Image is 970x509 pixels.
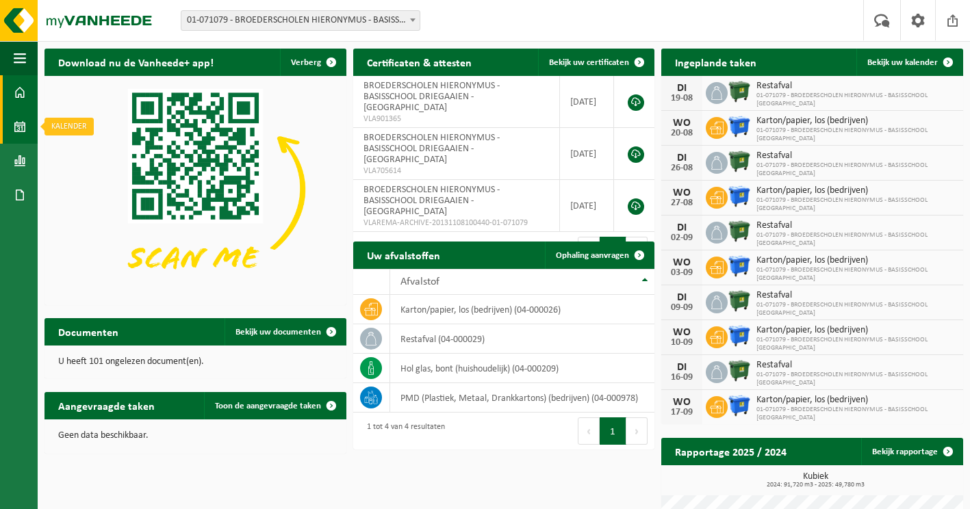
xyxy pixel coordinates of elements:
img: WB-1100-HPE-BE-04 [728,185,751,208]
span: 01-071079 - BROEDERSCHOLEN HIERONYMUS - BASISSCHOOL [GEOGRAPHIC_DATA] [756,127,956,143]
div: 09-09 [668,303,695,313]
img: WB-1100-HPE-GN-04 [728,359,751,382]
div: 03-09 [668,268,695,278]
span: 01-071079 - BROEDERSCHOLEN HIERONYMUS - BASISSCHOOL [GEOGRAPHIC_DATA] [756,161,956,178]
td: hol glas, bont (huishoudelijk) (04-000209) [390,354,655,383]
span: Bekijk uw documenten [235,328,321,337]
span: Restafval [756,151,956,161]
span: Karton/papier, los (bedrijven) [756,255,956,266]
img: WB-1100-HPE-BE-04 [728,115,751,138]
h2: Uw afvalstoffen [353,242,454,268]
img: Download de VHEPlus App [44,76,346,302]
span: 01-071079 - BROEDERSCHOLEN HIERONYMUS - BASISSCHOOL [GEOGRAPHIC_DATA] [756,231,956,248]
span: 01-071079 - BROEDERSCHOLEN HIERONYMUS - BASISSCHOOL [GEOGRAPHIC_DATA] [756,406,956,422]
div: 19-08 [668,94,695,103]
div: 16-09 [668,373,695,382]
span: Ophaling aanvragen [556,251,629,260]
img: WB-1100-HPE-BE-04 [728,394,751,417]
div: 10-09 [668,338,695,348]
a: Toon de aangevraagde taken [204,392,345,419]
span: BROEDERSCHOLEN HIERONYMUS - BASISSCHOOL DRIEGAAIEN - [GEOGRAPHIC_DATA] [363,133,500,165]
div: 02-09 [668,233,695,243]
button: Next [626,417,648,445]
span: Karton/papier, los (bedrijven) [756,116,956,127]
div: DI [668,362,695,373]
span: 01-071079 - BROEDERSCHOLEN HIERONYMUS - BASISSCHOOL DRIEGAAIEN - SINT-NIKLAAS [181,11,420,30]
span: VLA705614 [363,166,549,177]
a: Bekijk rapportage [861,438,962,465]
h2: Certificaten & attesten [353,49,485,75]
span: Bekijk uw kalender [867,58,938,67]
div: WO [668,118,695,129]
span: Restafval [756,360,956,371]
img: WB-1100-HPE-GN-04 [728,150,751,173]
span: 01-071079 - BROEDERSCHOLEN HIERONYMUS - BASISSCHOOL [GEOGRAPHIC_DATA] [756,196,956,213]
span: Karton/papier, los (bedrijven) [756,395,956,406]
div: DI [668,292,695,303]
button: 1 [600,417,626,445]
span: 2024: 91,720 m3 - 2025: 49,780 m3 [668,482,963,488]
span: 01-071079 - BROEDERSCHOLEN HIERONYMUS - BASISSCHOOL [GEOGRAPHIC_DATA] [756,371,956,387]
span: 01-071079 - BROEDERSCHOLEN HIERONYMUS - BASISSCHOOL [GEOGRAPHIC_DATA] [756,92,956,108]
span: Verberg [291,58,321,67]
td: [DATE] [560,76,615,128]
div: 20-08 [668,129,695,138]
td: PMD (Plastiek, Metaal, Drankkartons) (bedrijven) (04-000978) [390,383,655,413]
img: WB-1100-HPE-BE-04 [728,324,751,348]
img: WB-1100-HPE-BE-04 [728,254,751,278]
button: Previous [578,417,600,445]
div: DI [668,222,695,233]
div: WO [668,327,695,338]
div: 17-09 [668,408,695,417]
span: Restafval [756,81,956,92]
h2: Rapportage 2025 / 2024 [661,438,800,465]
span: BROEDERSCHOLEN HIERONYMUS - BASISSCHOOL DRIEGAAIEN - [GEOGRAPHIC_DATA] [363,185,500,217]
div: DI [668,153,695,164]
td: restafval (04-000029) [390,324,655,354]
button: Verberg [280,49,345,76]
p: U heeft 101 ongelezen document(en). [58,357,333,367]
a: Bekijk uw documenten [225,318,345,345]
h3: Kubiek [668,472,963,488]
p: Geen data beschikbaar. [58,431,333,441]
td: [DATE] [560,128,615,180]
div: 27-08 [668,198,695,208]
a: Bekijk uw certificaten [538,49,653,76]
td: [DATE] [560,180,615,232]
div: 1 tot 4 van 4 resultaten [360,416,445,446]
img: WB-1100-HPE-GN-04 [728,289,751,313]
span: Restafval [756,220,956,231]
span: Bekijk uw certificaten [549,58,629,67]
td: karton/papier, los (bedrijven) (04-000026) [390,295,655,324]
span: BROEDERSCHOLEN HIERONYMUS - BASISSCHOOL DRIEGAAIEN - [GEOGRAPHIC_DATA] [363,81,500,113]
div: DI [668,83,695,94]
span: Afvalstof [400,276,439,287]
h2: Documenten [44,318,132,345]
span: Toon de aangevraagde taken [215,402,321,410]
span: 01-071079 - BROEDERSCHOLEN HIERONYMUS - BASISSCHOOL [GEOGRAPHIC_DATA] [756,301,956,317]
span: 01-071079 - BROEDERSCHOLEN HIERONYMUS - BASISSCHOOL [GEOGRAPHIC_DATA] [756,336,956,352]
span: Restafval [756,290,956,301]
div: WO [668,187,695,198]
h2: Ingeplande taken [661,49,770,75]
span: Karton/papier, los (bedrijven) [756,185,956,196]
div: 26-08 [668,164,695,173]
span: VLA901365 [363,114,549,125]
div: WO [668,397,695,408]
span: 01-071079 - BROEDERSCHOLEN HIERONYMUS - BASISSCHOOL [GEOGRAPHIC_DATA] [756,266,956,283]
span: Karton/papier, los (bedrijven) [756,325,956,336]
img: WB-1100-HPE-GN-04 [728,80,751,103]
h2: Download nu de Vanheede+ app! [44,49,227,75]
img: WB-1100-HPE-GN-04 [728,220,751,243]
span: 01-071079 - BROEDERSCHOLEN HIERONYMUS - BASISSCHOOL DRIEGAAIEN - SINT-NIKLAAS [181,10,420,31]
div: WO [668,257,695,268]
h2: Aangevraagde taken [44,392,168,419]
a: Ophaling aanvragen [545,242,653,269]
span: VLAREMA-ARCHIVE-20131108100440-01-071079 [363,218,549,229]
a: Bekijk uw kalender [856,49,962,76]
